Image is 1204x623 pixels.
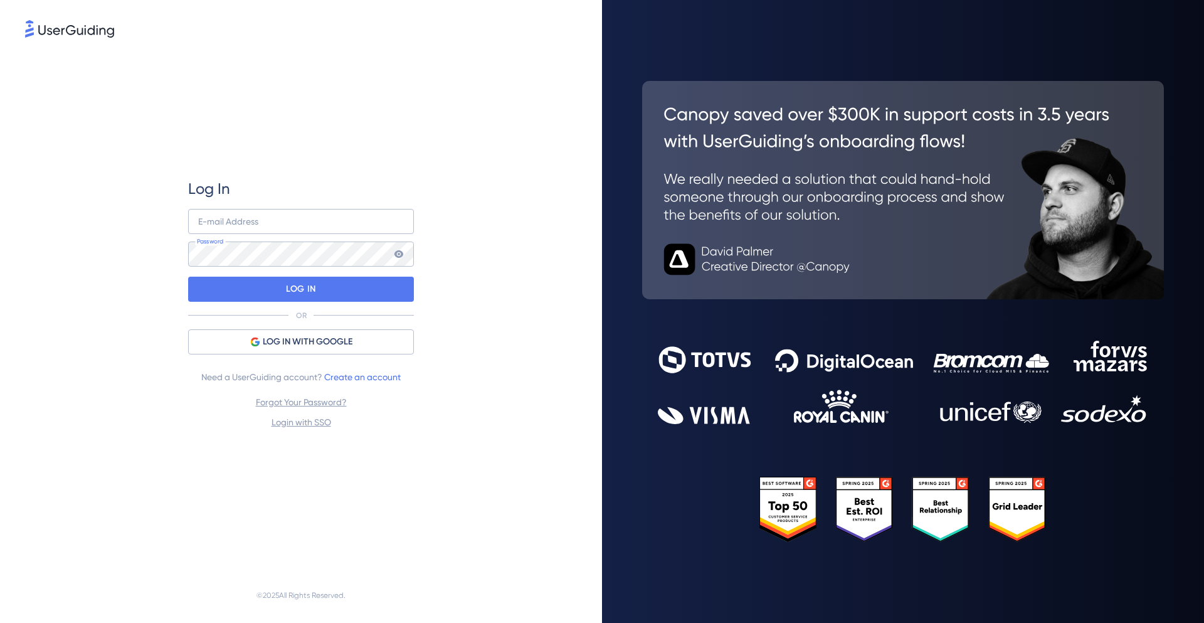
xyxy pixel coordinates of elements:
img: 8faab4ba6bc7696a72372aa768b0286c.svg [25,20,114,38]
span: © 2025 All Rights Reserved. [256,588,346,603]
a: Forgot Your Password? [256,397,347,407]
img: 9302ce2ac39453076f5bc0f2f2ca889b.svg [658,341,1148,424]
input: example@company.com [188,209,414,234]
span: Log In [188,179,230,199]
span: Need a UserGuiding account? [201,370,401,385]
p: OR [296,311,307,321]
img: 26c0aa7c25a843aed4baddd2b5e0fa68.svg [642,81,1164,299]
a: Create an account [324,372,401,382]
a: Login with SSO [272,417,331,427]
img: 25303e33045975176eb484905ab012ff.svg [759,477,1047,543]
p: LOG IN [286,279,315,299]
span: LOG IN WITH GOOGLE [263,334,352,349]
